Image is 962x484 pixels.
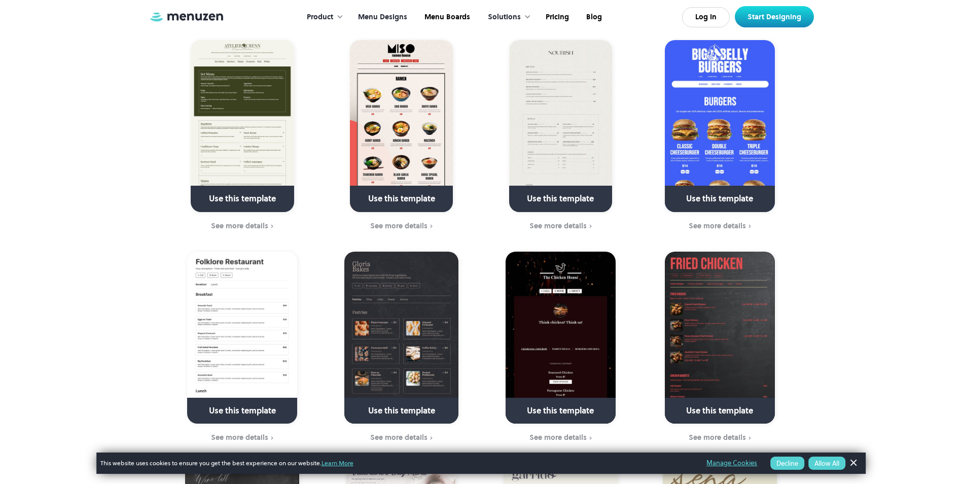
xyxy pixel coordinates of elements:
[487,432,634,443] a: See more details
[370,433,427,441] div: See more details
[191,40,294,212] a: Use this template
[328,432,475,443] a: See more details
[478,2,536,33] div: Solutions
[350,40,453,212] a: Use this template
[808,457,845,470] button: Allow All
[506,252,616,424] a: Use this template
[529,433,587,441] div: See more details
[735,6,814,27] a: Start Designing
[211,433,268,441] div: See more details
[187,252,297,424] a: Use this template
[100,459,693,468] span: This website uses cookies to ensure you get the best experience on our website.
[509,40,612,212] a: Use this template
[211,222,268,230] div: See more details
[328,221,475,232] a: See more details
[488,12,521,23] div: Solutions
[529,222,587,230] div: See more details
[348,2,415,33] a: Menu Designs
[322,459,353,467] a: Learn More
[536,2,577,33] a: Pricing
[770,457,804,470] button: Decline
[665,252,775,424] a: Use this template
[169,221,316,232] a: See more details
[415,2,478,33] a: Menu Boards
[647,221,793,232] a: See more details
[344,252,458,424] a: Use this template
[647,432,793,443] a: See more details
[682,7,730,27] a: Log In
[689,433,746,441] div: See more details
[706,458,757,469] a: Manage Cookies
[845,456,861,471] a: Dismiss Banner
[665,40,775,212] a: Use this template
[577,2,610,33] a: Blog
[307,12,333,23] div: Product
[689,222,746,230] div: See more details
[297,2,348,33] div: Product
[487,221,634,232] a: See more details
[370,222,427,230] div: See more details
[169,432,316,443] a: See more details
